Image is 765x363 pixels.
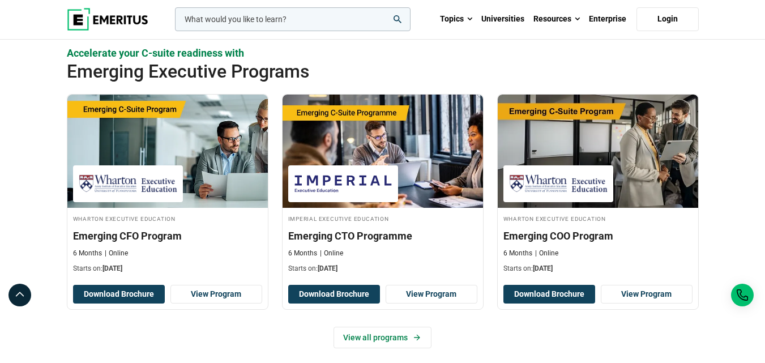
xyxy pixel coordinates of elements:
[320,249,343,258] p: Online
[288,264,477,274] p: Starts on:
[283,95,483,208] img: Emerging CTO Programme | Online Business Management Course
[73,229,262,243] h3: Emerging CFO Program
[535,249,558,258] p: Online
[503,213,693,223] h4: Wharton Executive Education
[334,327,431,348] a: View all programs
[67,46,699,60] p: Accelerate your C-suite readiness with
[170,285,262,304] a: View Program
[509,171,608,197] img: Wharton Executive Education
[386,285,477,304] a: View Program
[73,264,262,274] p: Starts on:
[533,264,553,272] span: [DATE]
[288,213,477,223] h4: Imperial Executive Education
[288,229,477,243] h3: Emerging CTO Programme
[294,171,392,197] img: Imperial Executive Education
[498,95,698,208] img: Emerging COO Program | Online Supply Chain and Operations Course
[288,285,380,304] button: Download Brochure
[318,264,337,272] span: [DATE]
[102,264,122,272] span: [DATE]
[288,249,317,258] p: 6 Months
[503,229,693,243] h3: Emerging COO Program
[175,7,411,31] input: woocommerce-product-search-field-0
[67,95,268,208] img: Emerging CFO Program | Online Finance Course
[636,7,699,31] a: Login
[79,171,177,197] img: Wharton Executive Education
[503,249,532,258] p: 6 Months
[105,249,128,258] p: Online
[73,285,165,304] button: Download Brochure
[283,95,483,279] a: Business Management Course by Imperial Executive Education - September 25, 2025 Imperial Executiv...
[503,264,693,274] p: Starts on:
[503,285,595,304] button: Download Brochure
[498,95,698,279] a: Supply Chain and Operations Course by Wharton Executive Education - September 23, 2025 Wharton Ex...
[73,213,262,223] h4: Wharton Executive Education
[67,95,268,279] a: Finance Course by Wharton Executive Education - September 25, 2025 Wharton Executive Education Wh...
[601,285,693,304] a: View Program
[67,60,635,83] h2: Emerging Executive Programs
[73,249,102,258] p: 6 Months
